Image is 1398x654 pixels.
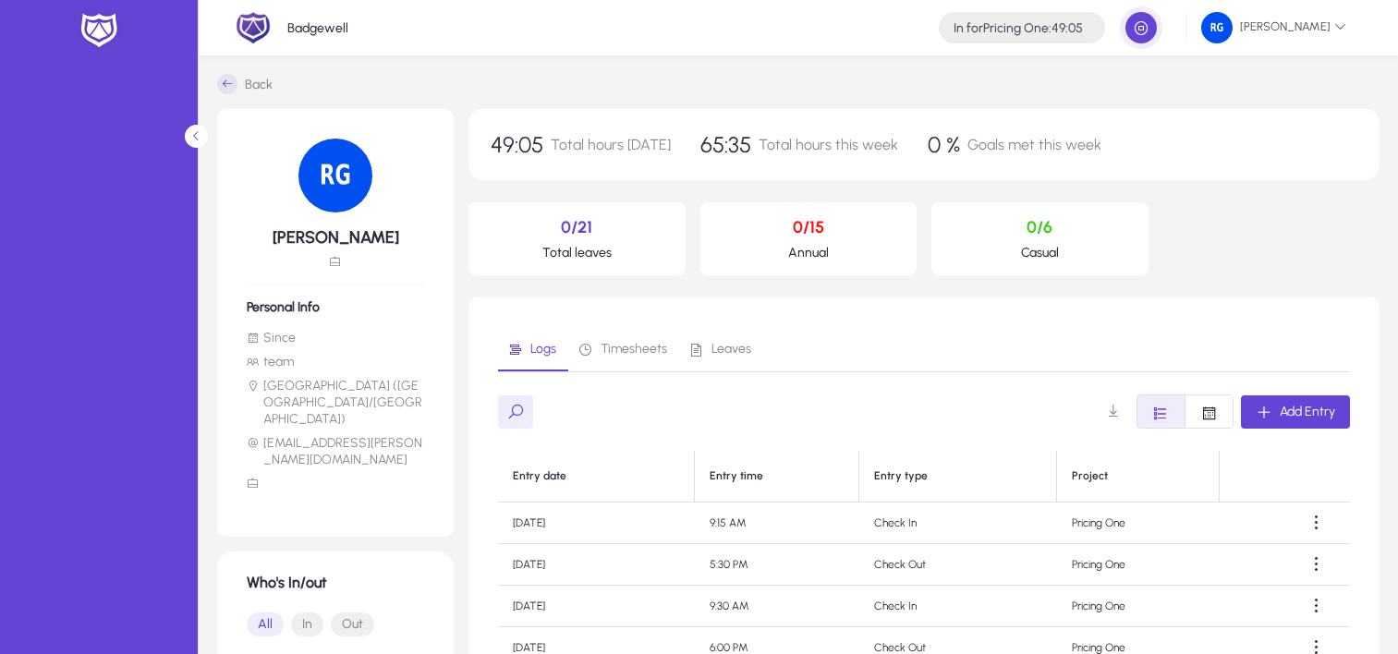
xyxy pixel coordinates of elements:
li: team [247,354,424,370]
p: 0/15 [715,217,903,237]
mat-button-toggle-group: Font Style [1137,394,1234,429]
button: In [291,612,323,636]
mat-button-toggle-group: Font Style [247,606,424,643]
p: 0/6 [946,217,1134,237]
td: Pricing One [1057,544,1220,586]
h4: Pricing One [954,20,1083,36]
span: : [1049,20,1052,36]
div: Entry type [874,469,1040,483]
span: Timesheets [601,343,667,356]
button: All [247,612,284,636]
img: 133.png [298,139,372,212]
div: Entry date [513,469,679,483]
button: Add Entry [1241,395,1350,429]
img: 133.png [1201,12,1233,43]
a: Back [217,74,273,94]
span: Logs [530,343,556,356]
td: Check In [859,586,1056,627]
h5: [PERSON_NAME] [247,227,424,248]
p: Badgewell [287,20,348,36]
td: 9:30 AM [695,586,859,627]
span: Total hours this week [759,136,898,153]
td: [DATE] [498,544,695,586]
h1: Who's In/out [247,574,424,591]
a: Logs [498,327,568,371]
td: [DATE] [498,503,695,544]
li: [GEOGRAPHIC_DATA] ([GEOGRAPHIC_DATA]/[GEOGRAPHIC_DATA]) [247,378,424,428]
th: Entry time [695,451,859,503]
span: In for [954,20,983,36]
p: Total leaves [483,245,671,260]
div: Project [1072,469,1108,483]
span: Goals met this week [967,136,1101,153]
td: 9:15 AM [695,503,859,544]
span: Add Entry [1280,404,1335,419]
td: Check Out [859,544,1056,586]
div: Entry date [513,469,566,483]
td: Check In [859,503,1056,544]
p: 0/21 [483,217,671,237]
span: 49:05 [1052,20,1083,36]
a: Leaves [679,327,763,371]
span: 65:35 [700,131,751,158]
span: 0 % [928,131,960,158]
img: white-logo.png [76,11,122,50]
td: Pricing One [1057,503,1220,544]
a: Timesheets [568,327,679,371]
img: 2.png [236,10,271,45]
span: Leaves [711,343,751,356]
span: 49:05 [491,131,543,158]
li: Since [247,330,424,346]
button: [PERSON_NAME] [1186,11,1361,44]
li: [EMAIL_ADDRESS][PERSON_NAME][DOMAIN_NAME] [247,435,424,468]
p: Casual [946,245,1134,260]
td: [DATE] [498,586,695,627]
p: Annual [715,245,903,260]
span: [PERSON_NAME] [1201,12,1346,43]
h6: Personal Info [247,299,424,315]
td: Pricing One [1057,586,1220,627]
button: Out [331,612,374,636]
td: 5:30 PM [695,544,859,586]
div: Project [1072,469,1204,483]
span: Total hours [DATE] [551,136,671,153]
div: Entry type [874,469,928,483]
